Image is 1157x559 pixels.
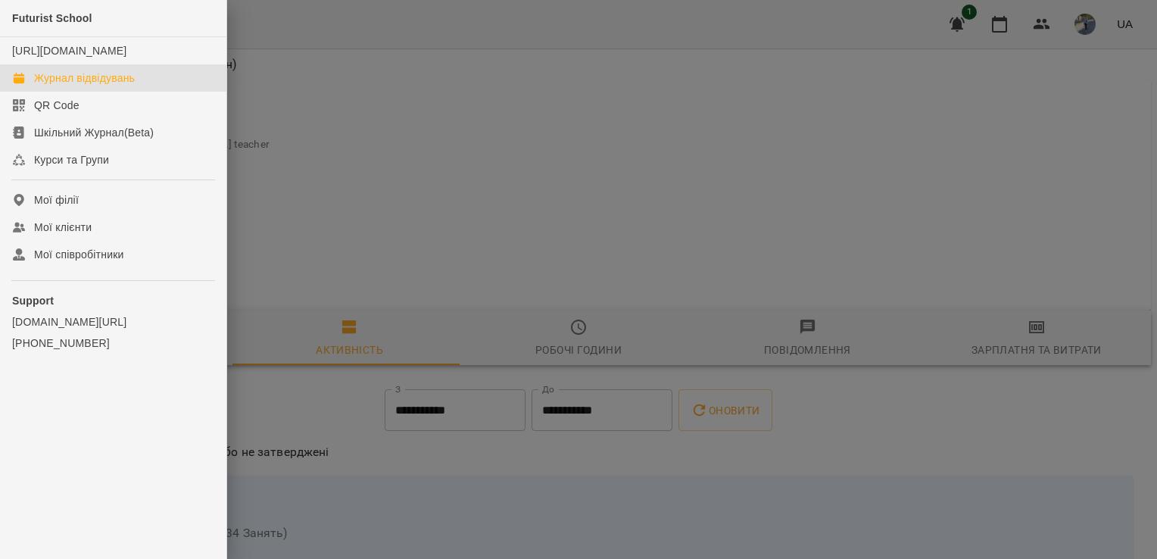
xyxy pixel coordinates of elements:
a: [DOMAIN_NAME][URL] [12,314,214,329]
div: Мої клієнти [34,220,92,235]
a: [URL][DOMAIN_NAME] [12,45,126,57]
p: Support [12,293,214,308]
span: Futurist School [12,12,92,24]
div: Журнал відвідувань [34,70,135,86]
a: [PHONE_NUMBER] [12,336,214,351]
div: Шкільний Журнал(Beta) [34,125,154,140]
div: QR Code [34,98,80,113]
div: Курси та Групи [34,152,109,167]
div: Мої співробітники [34,247,124,262]
div: Мої філії [34,192,79,208]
